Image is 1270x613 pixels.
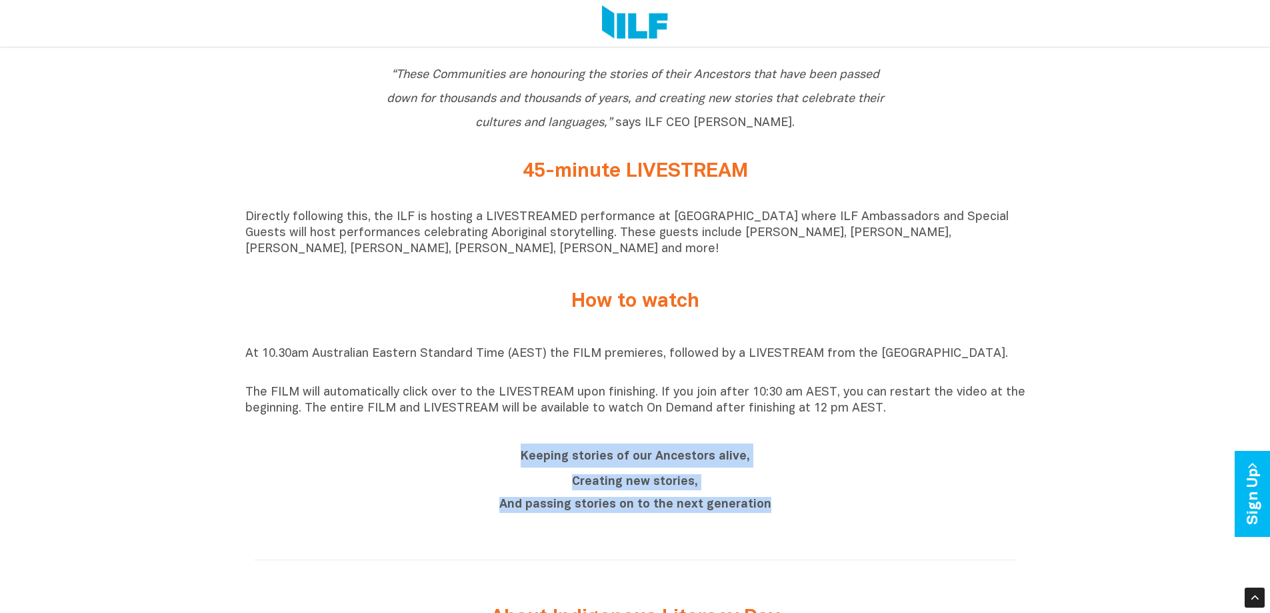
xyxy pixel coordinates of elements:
[387,69,884,129] span: says ILF CEO [PERSON_NAME].
[387,69,884,129] i: “These Communities are honouring the stories of their Ancestors that have been passed down for th...
[602,5,668,41] img: Logo
[245,385,1025,417] p: The FILM will automatically click over to the LIVESTREAM upon finishing. If you join after 10:30 ...
[385,161,885,183] h2: 45-minute LIVESTREAM
[385,291,885,313] h2: How to watch
[245,346,1025,378] p: At 10.30am Australian Eastern Standard Time (AEST) the FILM premieres, followed by a LIVESTREAM f...
[1245,588,1265,608] div: Scroll Back to Top
[499,499,771,510] b: And passing stories on to the next generation
[521,451,750,462] b: Keeping stories of our Ancestors alive,
[572,476,698,488] b: Creating new stories,
[245,209,1025,257] p: Directly following this, the ILF is hosting a LIVESTREAMED performance at [GEOGRAPHIC_DATA] where...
